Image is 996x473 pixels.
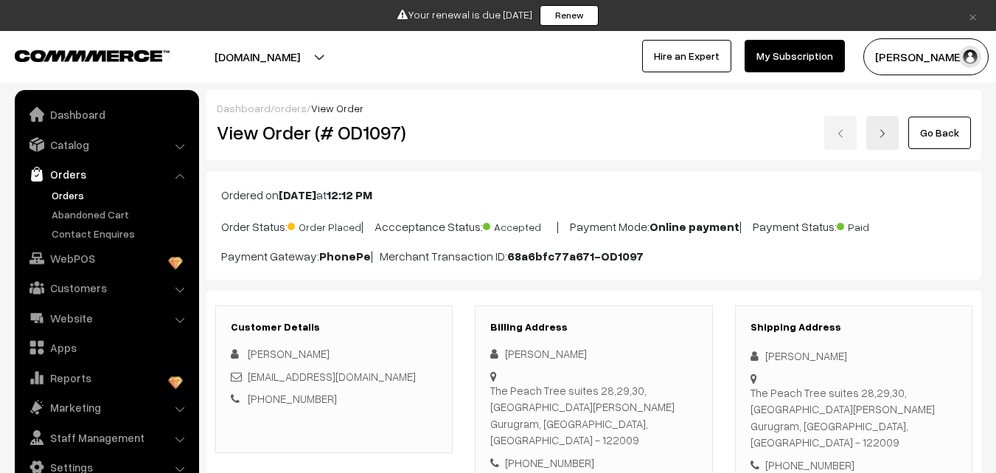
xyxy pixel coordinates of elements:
span: Paid [837,215,910,235]
p: Payment Gateway: | Merchant Transaction ID: [221,247,967,265]
a: Dashboard [18,101,194,128]
a: Website [18,305,194,331]
b: [DATE] [279,187,316,202]
a: Renew [540,5,599,26]
span: Accepted [483,215,557,235]
span: Order Placed [288,215,361,235]
span: [PERSON_NAME] [248,347,330,360]
img: COMMMERCE [15,50,170,61]
h3: Customer Details [231,321,437,334]
b: 12:12 PM [327,187,372,202]
h2: View Order (# OD1097) [217,121,453,144]
b: Online payment [650,219,739,234]
img: right-arrow.png [878,129,887,138]
a: orders [274,102,307,114]
b: PhonePe [319,249,371,263]
a: Dashboard [217,102,271,114]
img: user [959,46,981,68]
a: Staff Management [18,424,194,451]
a: My Subscription [745,40,845,72]
a: [PHONE_NUMBER] [248,392,337,405]
div: / / [217,100,971,116]
div: [PHONE_NUMBER] [490,455,697,472]
a: Abandoned Cart [48,207,194,222]
div: The Peach Tree suites 28,29,30,[GEOGRAPHIC_DATA][PERSON_NAME] Gurugram, [GEOGRAPHIC_DATA], [GEOGR... [751,384,957,451]
a: Go Back [908,117,971,149]
a: Contact Enquires [48,226,194,241]
div: The Peach Tree suites 28,29,30,[GEOGRAPHIC_DATA][PERSON_NAME] Gurugram, [GEOGRAPHIC_DATA], [GEOGR... [490,382,697,449]
button: [DOMAIN_NAME] [163,38,352,75]
h3: Billing Address [490,321,697,334]
a: Catalog [18,131,194,158]
a: COMMMERCE [15,46,144,63]
a: Marketing [18,394,194,421]
p: Order Status: | Accceptance Status: | Payment Mode: | Payment Status: [221,215,967,235]
a: Apps [18,334,194,361]
div: Your renewal is due [DATE] [5,5,991,26]
p: Ordered on at [221,186,967,204]
a: WebPOS [18,245,194,272]
button: [PERSON_NAME] [863,38,989,75]
div: [PERSON_NAME] [751,348,957,365]
span: View Order [311,102,363,114]
a: Reports [18,365,194,391]
a: [EMAIL_ADDRESS][DOMAIN_NAME] [248,370,416,383]
a: Hire an Expert [642,40,731,72]
a: × [963,7,983,24]
a: Customers [18,275,194,301]
b: 68a6bfc77a671-OD1097 [507,249,644,263]
div: [PERSON_NAME] [490,345,697,362]
a: Orders [18,161,194,187]
h3: Shipping Address [751,321,957,334]
a: Orders [48,187,194,203]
